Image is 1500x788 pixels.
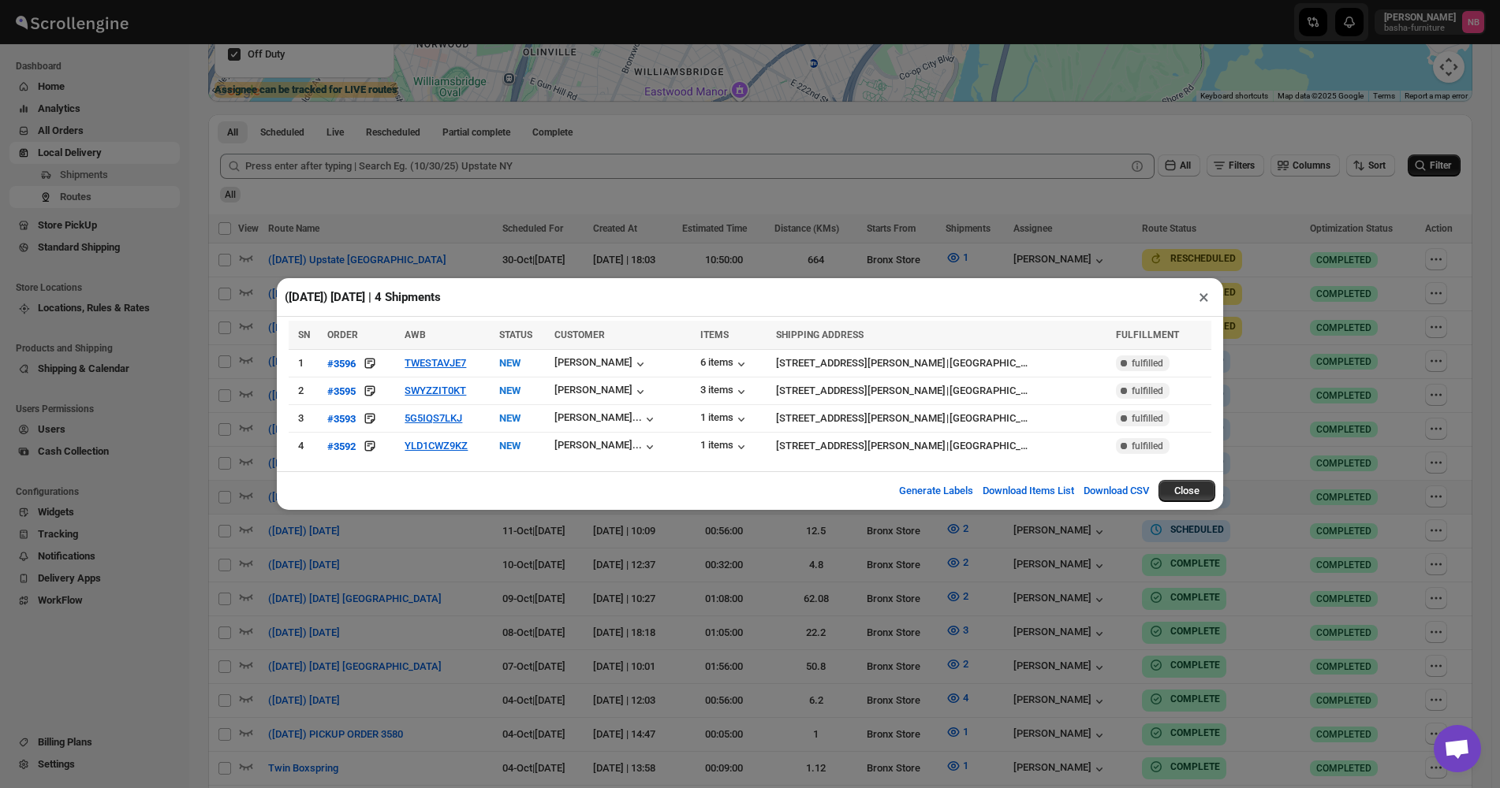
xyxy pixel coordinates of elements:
span: ITEMS [700,329,729,340]
span: fulfilled [1132,385,1163,397]
td: 3 [289,405,323,433]
button: Generate Labels [890,475,983,507]
button: #3592 [327,438,356,454]
div: #3596 [327,358,356,370]
div: | [776,383,1106,399]
div: [STREET_ADDRESS][PERSON_NAME] [776,438,946,454]
button: #3596 [327,355,356,371]
button: [PERSON_NAME] [554,356,648,372]
span: CUSTOMER [554,329,605,340]
div: #3593 [327,413,356,425]
span: fulfilled [1132,357,1163,370]
div: #3595 [327,385,356,397]
span: SHIPPING ADDRESS [776,329,864,340]
div: [STREET_ADDRESS][PERSON_NAME] [776,411,946,426]
div: #3592 [327,440,356,452]
div: [GEOGRAPHIC_DATA] [950,411,1028,426]
div: [PERSON_NAME]... [554,439,642,451]
div: [GEOGRAPHIC_DATA] [950,438,1028,454]
span: fulfilled [1132,412,1163,425]
button: 1 items [700,411,749,427]
button: #3595 [327,383,356,399]
div: [GEOGRAPHIC_DATA] [950,383,1028,399]
button: [PERSON_NAME]... [554,439,658,455]
div: | [776,438,1106,454]
td: 2 [289,377,323,405]
span: NEW [499,385,521,396]
button: Download CSV [1074,475,1159,507]
button: Close [1159,480,1215,502]
div: | [776,355,1106,371]
button: 5G5IQS7LKJ [405,412,462,424]
span: FULFILLMENT [1116,329,1179,340]
div: [STREET_ADDRESS][PERSON_NAME] [776,383,946,399]
td: 4 [289,433,323,460]
span: AWB [405,329,426,340]
button: #3593 [327,411,356,426]
button: × [1192,286,1215,308]
button: [PERSON_NAME]... [554,411,658,427]
button: YLD1CWZ9KZ [405,440,468,452]
div: [PERSON_NAME]... [554,411,642,423]
span: fulfilled [1132,440,1163,452]
span: STATUS [499,329,532,340]
span: SN [298,329,310,340]
span: NEW [499,357,521,369]
button: 6 items [700,356,749,372]
button: 1 items [700,439,749,455]
td: 1 [289,350,323,377]
button: Download Items List [973,475,1084,507]
div: | [776,411,1106,426]
button: [PERSON_NAME] [554,384,648,400]
h2: ([DATE]) [DATE] | 4 Shipments [285,289,441,305]
div: [STREET_ADDRESS][PERSON_NAME] [776,355,946,371]
span: ORDER [327,329,358,340]
button: SWYZZIT0KT [405,385,466,396]
span: NEW [499,412,521,424]
button: TWESTAVJE7 [405,357,466,369]
div: Open chat [1434,725,1481,772]
button: 3 items [700,384,749,400]
span: NEW [499,440,521,452]
div: [GEOGRAPHIC_DATA] [950,355,1028,371]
